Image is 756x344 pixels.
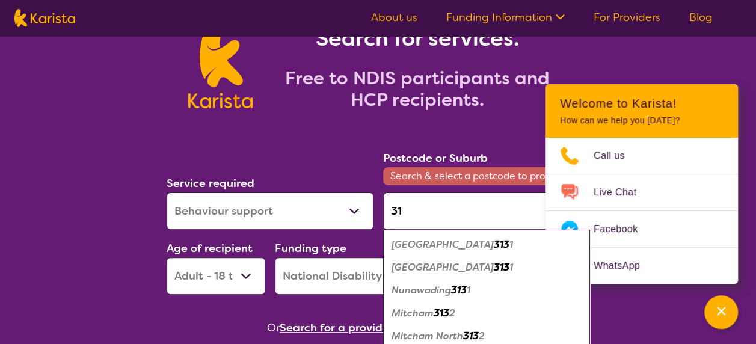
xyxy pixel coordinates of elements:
em: 2 [449,307,455,319]
em: 1 [509,238,513,251]
em: 313 [494,261,509,274]
button: Search for a provider to leave a review [280,319,489,337]
span: Call us [594,147,639,165]
em: 1 [509,261,513,274]
input: Type [383,192,590,230]
h1: Search for services. [267,24,568,53]
img: Karista logo [188,24,253,108]
h2: Welcome to Karista! [560,96,724,111]
div: Brentford Square 3131 [389,233,584,256]
span: Live Chat [594,183,651,201]
label: Service required [167,176,254,191]
em: 313 [434,307,449,319]
span: Or [267,319,280,337]
div: Mitcham 3132 [389,302,584,325]
a: About us [371,10,417,25]
span: Search & select a postcode to proceed [383,167,590,185]
em: 313 [494,238,509,251]
ul: Choose channel [545,138,738,284]
em: 1 [467,284,470,296]
span: WhatsApp [594,257,654,275]
img: Karista logo [14,9,75,27]
label: Age of recipient [167,241,253,256]
em: 313 [463,330,479,342]
button: Channel Menu [704,295,738,329]
label: Funding type [275,241,346,256]
div: Channel Menu [545,84,738,284]
p: How can we help you [DATE]? [560,115,724,126]
em: [GEOGRAPHIC_DATA] [392,238,494,251]
em: Nunawading [392,284,451,296]
em: 2 [479,330,485,342]
em: Mitcham [392,307,434,319]
div: Forest Hill 3131 [389,256,584,279]
label: Postcode or Suburb [383,151,488,165]
h2: Free to NDIS participants and HCP recipients. [267,67,568,111]
a: Blog [689,10,713,25]
em: Mitcham North [392,330,463,342]
div: Nunawading 3131 [389,279,584,302]
a: Funding Information [446,10,565,25]
em: 313 [451,284,467,296]
em: [GEOGRAPHIC_DATA] [392,261,494,274]
span: Facebook [594,220,652,238]
a: Web link opens in a new tab. [545,248,738,284]
a: For Providers [594,10,660,25]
